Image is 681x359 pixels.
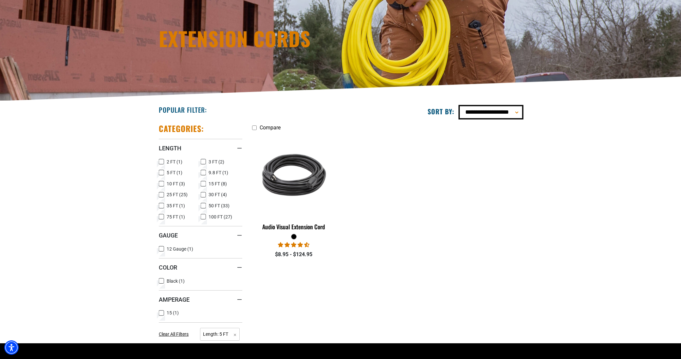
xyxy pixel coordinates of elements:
span: Color [159,264,177,271]
span: Gauge [159,232,178,239]
a: Length: 5 FT [200,331,240,337]
span: 15 FT (8) [209,181,227,186]
div: Accessibility Menu [4,340,19,355]
span: 3 FT (2) [209,160,224,164]
span: Clear All Filters [159,331,189,337]
span: 15 (1) [167,311,179,315]
div: $8.95 - $124.95 [252,251,336,258]
h1: Extension Cords [159,28,398,48]
span: 9.8 FT (1) [209,170,228,175]
span: Black (1) [167,279,185,283]
span: 12 Gauge (1) [167,247,193,251]
summary: Color [159,258,242,276]
span: 35 FT (1) [167,203,185,208]
span: Compare [260,124,281,131]
span: 25 FT (25) [167,192,188,197]
summary: Gauge [159,226,242,244]
span: 4.73 stars [278,242,309,248]
h2: Popular Filter: [159,105,207,114]
span: Length: 5 FT [200,328,240,341]
span: 50 FT (33) [209,203,230,208]
span: 2 FT (1) [167,160,182,164]
div: Audio Visual Extension Cord [252,224,336,230]
summary: Length [159,139,242,157]
a: Clear All Filters [159,331,191,338]
span: 30 FT (4) [209,192,227,197]
span: 10 FT (3) [167,181,185,186]
span: Length [159,144,181,152]
img: black [253,137,335,213]
span: Amperage [159,296,190,303]
a: black Audio Visual Extension Cord [252,134,336,234]
span: 100 FT (27) [209,215,232,219]
span: 75 FT (1) [167,215,185,219]
span: 5 FT (1) [167,170,182,175]
summary: Amperage [159,290,242,309]
h2: Categories: [159,123,204,134]
label: Sort by: [428,107,454,116]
